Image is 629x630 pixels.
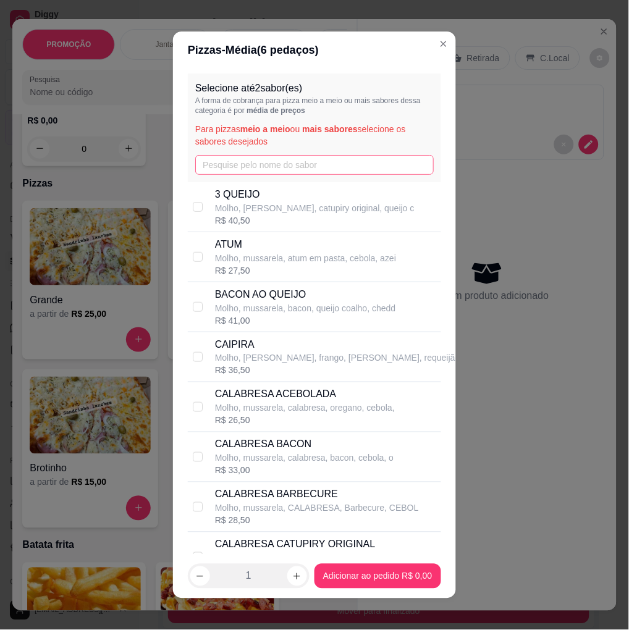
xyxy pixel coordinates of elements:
p: CALABRESA BARBECURE [215,487,419,502]
span: mais sabores [303,124,358,134]
p: Selecione até 2 sabor(es) [195,81,434,96]
p: 1 [246,569,251,584]
div: R$ 26,50 [215,414,395,427]
p: Molho, mussarela, calabresa, bacon, cebola, o [215,452,394,464]
button: Close [434,34,454,54]
span: meio a meio [240,124,290,134]
span: média de preços [247,106,305,115]
p: 3 QUEIJO [215,187,415,202]
p: Para pizzas ou selecione os sabores desejados [195,123,434,148]
p: Molho, [PERSON_NAME], catupiry original, queijo c [215,202,415,214]
p: Molho, mussarela, CALABRESA, Barbecure, CEBOL [215,502,419,514]
div: R$ 28,50 [215,514,419,527]
p: CAIPIRA [215,337,470,352]
button: Adicionar ao pedido R$ 0,00 [314,564,442,589]
p: Molho, [PERSON_NAME], frango, [PERSON_NAME], requeijão, b [215,352,470,364]
p: CALABRESA BACON [215,437,394,452]
p: Molho, mussarela, calabresa, oregano, cebola, [215,402,395,414]
p: CALABRESA CATUPIRY ORIGINAL [215,537,391,552]
div: R$ 27,50 [215,264,396,277]
button: increase-product-quantity [287,566,307,586]
div: R$ 36,50 [215,364,470,377]
p: ATUM [215,237,396,252]
p: BACON AO QUEIJO [215,287,396,302]
input: Pesquise pelo nome do sabor [195,155,434,175]
div: R$ 33,00 [215,464,394,477]
button: decrease-product-quantity [190,566,210,586]
p: A forma de cobrança para pizza meio a meio ou mais sabores dessa categoria é por [195,96,434,115]
p: CALABRESA ACEBOLADA [215,387,395,402]
p: Molho, mussarela, atum em pasta, cebola, azei [215,252,396,264]
div: R$ 41,00 [215,314,396,327]
div: Pizzas - Média ( 6 pedaços) [188,41,441,59]
p: Molho, mussarela, bacon, queijo coalho, chedd [215,302,396,314]
p: Molho, mussarela, calabresa, catupiry Origina [215,552,391,565]
div: R$ 40,50 [215,214,415,227]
